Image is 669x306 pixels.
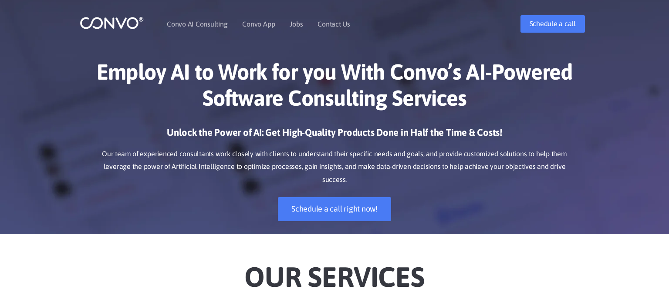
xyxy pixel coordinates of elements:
[242,20,275,27] a: Convo App
[93,59,576,118] h1: Employ AI to Work for you With Convo’s AI-Powered Software Consulting Services
[290,20,303,27] a: Jobs
[520,15,585,33] a: Schedule a call
[80,16,144,30] img: logo_1.png
[278,197,391,221] a: Schedule a call right now!
[167,20,227,27] a: Convo AI Consulting
[318,20,350,27] a: Contact Us
[93,247,576,296] h2: Our Services
[93,148,576,187] p: Our team of experienced consultants work closely with clients to understand their specific needs ...
[93,126,576,145] h3: Unlock the Power of AI: Get High-Quality Products Done in Half the Time & Costs!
